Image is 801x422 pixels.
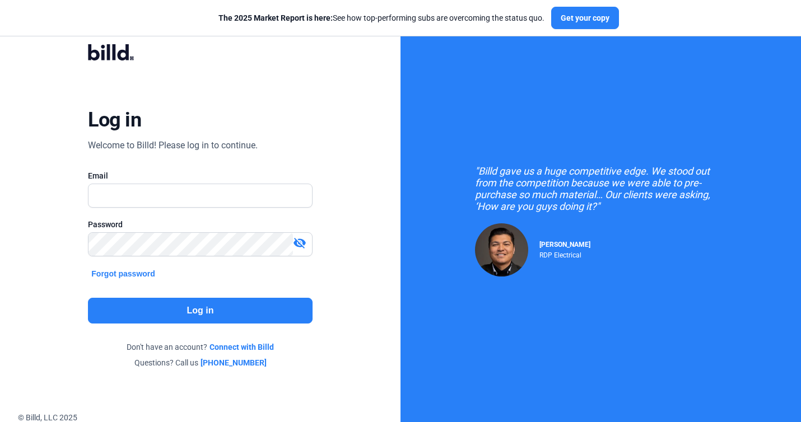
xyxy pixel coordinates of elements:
[88,298,312,323] button: Log in
[88,107,141,132] div: Log in
[475,165,727,212] div: "Billd gave us a huge competitive edge. We stood out from the competition because we were able to...
[88,170,312,181] div: Email
[88,268,159,280] button: Forgot password
[551,7,619,29] button: Get your copy
[88,357,312,368] div: Questions? Call us
[475,223,528,276] img: Raul Pacheco
[201,357,267,368] a: [PHONE_NUMBER]
[218,13,333,22] span: The 2025 Market Report is here:
[88,139,258,152] div: Welcome to Billd! Please log in to continue.
[88,219,312,230] div: Password
[88,341,312,353] div: Don't have an account?
[539,241,590,248] span: [PERSON_NAME]
[539,248,590,259] div: RDP Electrical
[209,341,274,353] a: Connect with Billd
[218,12,544,24] div: See how top-performing subs are overcoming the status quo.
[293,236,306,250] mat-icon: visibility_off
